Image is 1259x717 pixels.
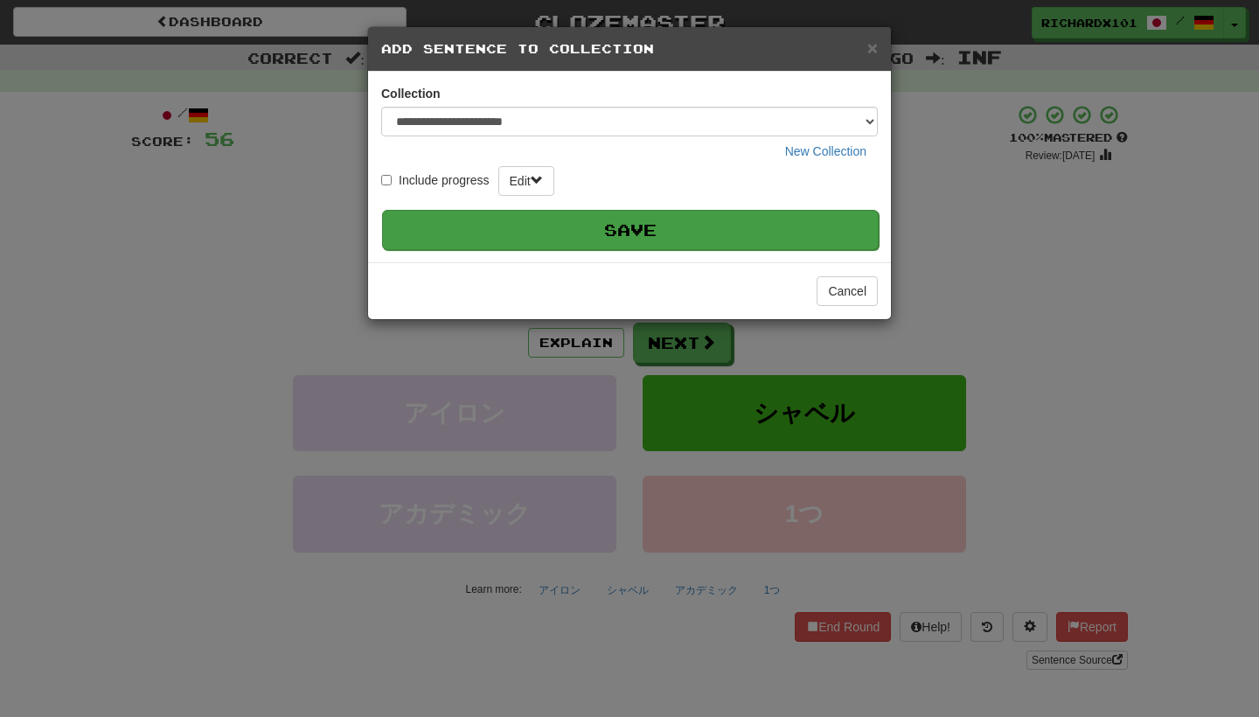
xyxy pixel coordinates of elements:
[381,175,392,185] input: Include progress
[867,38,878,57] button: Close
[381,85,441,102] label: Collection
[817,276,878,306] button: Cancel
[774,136,878,166] button: New Collection
[381,40,878,58] h5: Add Sentence to Collection
[498,166,554,196] button: Edit
[382,210,879,250] button: Save
[867,38,878,58] span: ×
[381,171,490,189] label: Include progress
